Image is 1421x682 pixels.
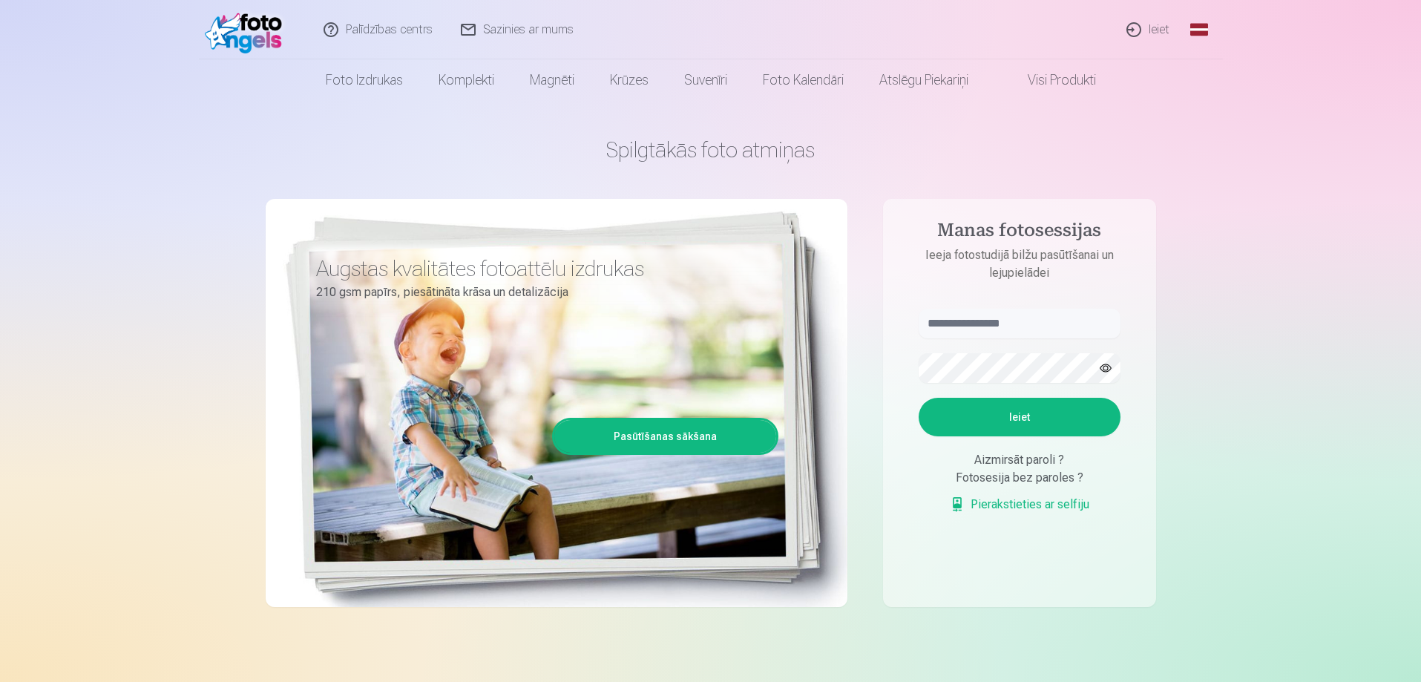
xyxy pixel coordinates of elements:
a: Atslēgu piekariņi [862,59,986,101]
a: Komplekti [421,59,512,101]
a: Magnēti [512,59,592,101]
a: Pasūtīšanas sākšana [554,420,776,453]
h3: Augstas kvalitātes fotoattēlu izdrukas [316,255,767,282]
a: Foto kalendāri [745,59,862,101]
a: Pierakstieties ar selfiju [950,496,1089,514]
p: 210 gsm papīrs, piesātināta krāsa un detalizācija [316,282,767,303]
div: Aizmirsāt paroli ? [919,451,1120,469]
p: Ieeja fotostudijā bilžu pasūtīšanai un lejupielādei [904,246,1135,282]
a: Foto izdrukas [308,59,421,101]
a: Krūzes [592,59,666,101]
a: Suvenīri [666,59,745,101]
a: Visi produkti [986,59,1114,101]
div: Fotosesija bez paroles ? [919,469,1120,487]
button: Ieiet [919,398,1120,436]
img: /fa1 [205,6,290,53]
h4: Manas fotosessijas [904,220,1135,246]
h1: Spilgtākās foto atmiņas [266,137,1156,163]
